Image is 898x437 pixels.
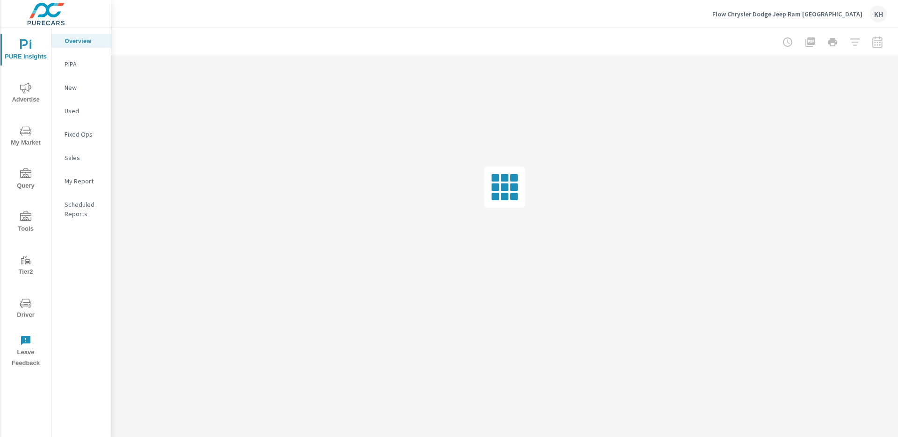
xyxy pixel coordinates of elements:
[65,59,103,69] p: PIPA
[3,39,48,62] span: PURE Insights
[51,127,111,141] div: Fixed Ops
[65,36,103,45] p: Overview
[65,83,103,92] p: New
[51,151,111,165] div: Sales
[3,255,48,277] span: Tier2
[65,130,103,139] p: Fixed Ops
[3,298,48,320] span: Driver
[3,82,48,105] span: Advertise
[65,200,103,218] p: Scheduled Reports
[65,106,103,116] p: Used
[870,6,887,22] div: KH
[51,34,111,48] div: Overview
[65,176,103,186] p: My Report
[3,211,48,234] span: Tools
[65,153,103,162] p: Sales
[0,28,51,372] div: nav menu
[3,335,48,369] span: Leave Feedback
[51,104,111,118] div: Used
[3,168,48,191] span: Query
[51,174,111,188] div: My Report
[51,80,111,95] div: New
[712,10,862,18] p: Flow Chrysler Dodge Jeep Ram [GEOGRAPHIC_DATA]
[51,197,111,221] div: Scheduled Reports
[3,125,48,148] span: My Market
[51,57,111,71] div: PIPA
